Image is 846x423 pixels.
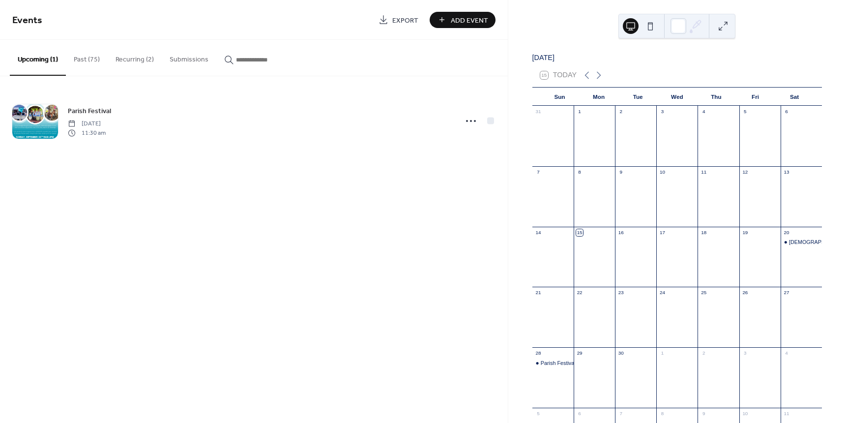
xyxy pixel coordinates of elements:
div: 8 [659,410,666,417]
span: Add Event [451,15,488,26]
button: Submissions [162,40,216,75]
div: Sat [775,88,814,106]
div: 20 [783,229,790,236]
div: 22 [576,290,583,297]
div: 8 [576,169,583,176]
div: 15 [576,229,583,236]
div: 29 [576,350,583,357]
div: 17 [659,229,666,236]
div: 2 [700,350,707,357]
div: 7 [535,169,542,176]
span: Export [392,15,418,26]
div: 11 [700,169,707,176]
div: Parish Festival [541,360,576,367]
div: Wed [657,88,697,106]
span: [DATE] [68,120,106,128]
div: 12 [742,169,749,176]
div: 10 [659,169,666,176]
div: 26 [742,290,749,297]
div: 13 [783,169,790,176]
div: 4 [700,109,707,116]
span: Parish Festival [68,106,111,117]
div: 5 [742,109,749,116]
button: Add Event [430,12,496,28]
div: 14 [535,229,542,236]
div: 24 [659,290,666,297]
a: Export [371,12,426,28]
button: Past (75) [66,40,108,75]
a: Parish Festival [68,105,111,117]
div: 9 [700,410,707,417]
div: 16 [617,229,624,236]
div: 2 [617,109,624,116]
div: Mon [579,88,618,106]
div: 11 [783,410,790,417]
button: Upcoming (1) [10,40,66,76]
div: Tue [618,88,658,106]
div: 23 [617,290,624,297]
div: Bible Study [781,239,822,246]
div: 28 [535,350,542,357]
div: 27 [783,290,790,297]
div: 18 [700,229,707,236]
div: 19 [742,229,749,236]
div: Thu [697,88,736,106]
div: 31 [535,109,542,116]
div: 6 [576,410,583,417]
div: 5 [535,410,542,417]
span: 11:30 am [68,128,106,137]
div: Sun [540,88,580,106]
div: 9 [617,169,624,176]
div: 1 [659,350,666,357]
div: [DATE] [532,53,822,63]
div: 6 [783,109,790,116]
div: 4 [783,350,790,357]
div: Fri [736,88,775,106]
div: 21 [535,290,542,297]
div: Parish Festival [532,360,574,367]
div: 3 [659,109,666,116]
div: 1 [576,109,583,116]
div: 3 [742,350,749,357]
div: 25 [700,290,707,297]
button: Recurring (2) [108,40,162,75]
div: 10 [742,410,749,417]
div: 7 [617,410,624,417]
span: Events [12,11,42,30]
div: 30 [617,350,624,357]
